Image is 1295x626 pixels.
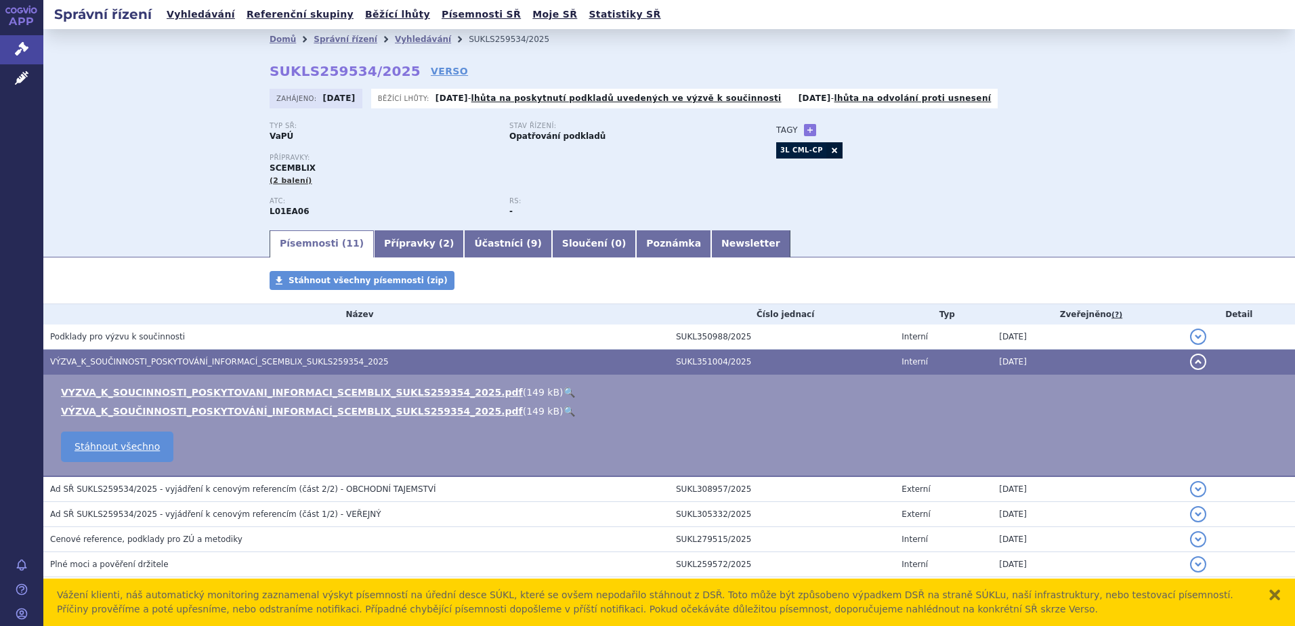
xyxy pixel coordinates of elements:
[669,304,895,325] th: Číslo jednací
[509,207,513,216] strong: -
[270,122,496,130] p: Typ SŘ:
[242,5,358,24] a: Referenční skupiny
[526,406,559,417] span: 149 kB
[163,5,239,24] a: Vyhledávání
[270,131,293,141] strong: VaPÚ
[992,527,1183,552] td: [DATE]
[323,93,356,103] strong: [DATE]
[443,238,450,249] span: 2
[895,304,992,325] th: Typ
[270,163,316,173] span: SCEMBLIX
[270,230,374,257] a: Písemnosti (11)
[471,93,782,103] a: lhůta na poskytnutí podkladů uvedených ve výzvě k součinnosti
[270,63,421,79] strong: SUKLS259534/2025
[61,387,523,398] a: VYZVA_K_SOUCINNOSTI_POSKYTOVANI_INFORMACI_SCEMBLIX_SUKLS259354_2025.pdf
[1190,481,1206,497] button: detail
[50,357,389,367] span: VÝZVA_K_SOUČINNOSTI_POSKYTOVÁNÍ_INFORMACÍ_SCEMBLIX_SUKLS259354_2025
[270,176,312,185] span: (2 balení)
[431,64,468,78] a: VERSO
[901,535,928,544] span: Interní
[436,93,468,103] strong: [DATE]
[1111,310,1122,320] abbr: (?)
[1190,531,1206,547] button: detail
[270,197,496,205] p: ATC:
[669,325,895,350] td: SUKL350988/2025
[901,509,930,519] span: Externí
[509,197,736,205] p: RS:
[992,304,1183,325] th: Zveřejněno
[314,35,377,44] a: Správní řízení
[438,5,525,24] a: Písemnosti SŘ
[901,357,928,367] span: Interní
[50,560,169,569] span: Plné moci a pověření držitele
[469,29,567,49] li: SUKLS259534/2025
[992,577,1183,602] td: [DATE]
[1190,506,1206,522] button: detail
[992,476,1183,502] td: [DATE]
[585,5,664,24] a: Statistiky SŘ
[61,406,523,417] a: VÝZVA_K_SOUČINNOSTI_POSKYTOVÁNÍ_INFORMACÍ_SCEMBLIX_SUKLS259354_2025.pdf
[50,332,185,341] span: Podklady pro výzvu k součinnosti
[464,230,551,257] a: Účastníci (9)
[436,93,782,104] p: -
[346,238,359,249] span: 11
[61,404,1281,418] li: ( )
[43,5,163,24] h2: Správní řízení
[669,350,895,375] td: SUKL351004/2025
[270,271,454,290] a: Stáhnout všechny písemnosti (zip)
[50,535,242,544] span: Cenové reference, podklady pro ZÚ a metodiky
[378,93,432,104] span: Běžící lhůty:
[901,560,928,569] span: Interní
[528,5,581,24] a: Moje SŘ
[526,387,559,398] span: 149 kB
[564,406,575,417] a: 🔍
[669,502,895,527] td: SUKL305332/2025
[1190,556,1206,572] button: detail
[564,387,575,398] a: 🔍
[1268,588,1281,602] button: zavřít
[57,588,1254,617] div: Vážení klienti, náš automatický monitoring zaznamenal výskyt písemností na úřední desce SÚKL, kte...
[669,527,895,552] td: SUKL279515/2025
[552,230,636,257] a: Sloučení (0)
[270,207,310,216] strong: ASCIMINIB
[270,154,749,162] p: Přípravky:
[901,332,928,341] span: Interní
[509,122,736,130] p: Stav řízení:
[50,484,436,494] span: Ad SŘ SUKLS259534/2025 - vyjádření k cenovým referencím (část 2/2) - OBCHODNÍ TAJEMSTVÍ
[799,93,992,104] p: -
[992,325,1183,350] td: [DATE]
[531,238,538,249] span: 9
[992,502,1183,527] td: [DATE]
[1190,354,1206,370] button: detail
[834,93,991,103] a: lhůta na odvolání proti usnesení
[50,509,381,519] span: Ad SŘ SUKLS259534/2025 - vyjádření k cenovým referencím (část 1/2) - VEŘEJNÝ
[61,432,173,462] a: Stáhnout všechno
[776,122,798,138] h3: Tagy
[395,35,451,44] a: Vyhledávání
[289,276,448,285] span: Stáhnout všechny písemnosti (zip)
[992,350,1183,375] td: [DATE]
[615,238,622,249] span: 0
[270,35,296,44] a: Domů
[711,230,790,257] a: Newsletter
[61,385,1281,399] li: ( )
[1190,329,1206,345] button: detail
[992,552,1183,577] td: [DATE]
[276,93,319,104] span: Zahájeno:
[799,93,831,103] strong: [DATE]
[361,5,434,24] a: Běžící lhůty
[901,484,930,494] span: Externí
[776,142,826,159] a: 3L CML-CP
[669,577,895,602] td: SUKL259571/2025
[43,304,669,325] th: Název
[669,552,895,577] td: SUKL259572/2025
[636,230,711,257] a: Poznámka
[374,230,464,257] a: Přípravky (2)
[1183,304,1295,325] th: Detail
[669,476,895,502] td: SUKL308957/2025
[509,131,606,141] strong: Opatřování podkladů
[804,124,816,136] a: +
